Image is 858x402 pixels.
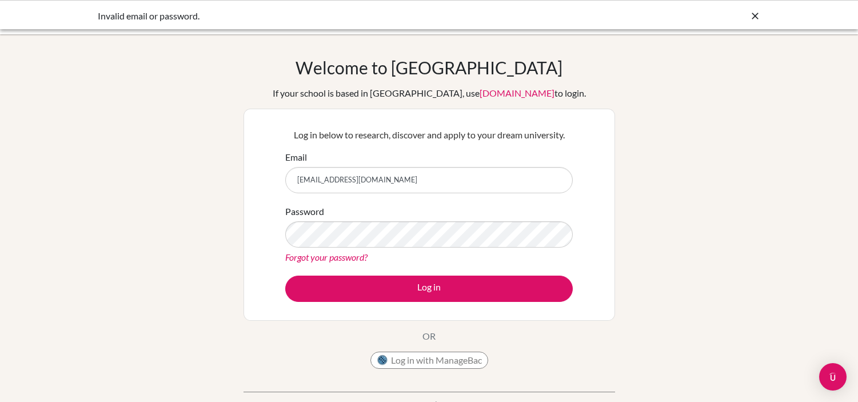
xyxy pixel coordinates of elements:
[480,87,554,98] a: [DOMAIN_NAME]
[285,205,324,218] label: Password
[285,128,573,142] p: Log in below to research, discover and apply to your dream university.
[285,150,307,164] label: Email
[296,57,562,78] h1: Welcome to [GEOGRAPHIC_DATA]
[98,9,589,23] div: Invalid email or password.
[285,252,368,262] a: Forgot your password?
[422,329,436,343] p: OR
[273,86,586,100] div: If your school is based in [GEOGRAPHIC_DATA], use to login.
[285,276,573,302] button: Log in
[819,363,847,391] div: Open Intercom Messenger
[370,352,488,369] button: Log in with ManageBac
